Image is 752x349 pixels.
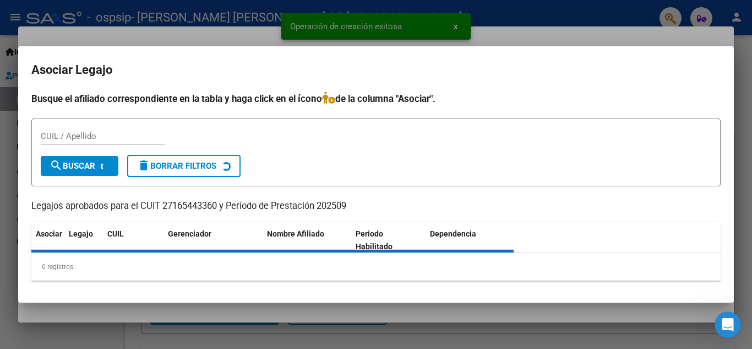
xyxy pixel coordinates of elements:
[31,200,721,213] p: Legajos aprobados para el CUIT 27165443360 y Período de Prestación 202509
[168,229,211,238] span: Gerenciador
[137,159,150,172] mat-icon: delete
[164,222,263,259] datatable-header-cell: Gerenciador
[107,229,124,238] span: CUIL
[127,155,241,177] button: Borrar Filtros
[69,229,93,238] span: Legajo
[31,222,64,259] datatable-header-cell: Asociar
[103,222,164,259] datatable-header-cell: CUIL
[715,312,741,338] iframe: Intercom live chat
[356,229,393,251] span: Periodo Habilitado
[263,222,351,259] datatable-header-cell: Nombre Afiliado
[50,161,95,171] span: Buscar
[426,222,514,259] datatable-header-cell: Dependencia
[351,222,426,259] datatable-header-cell: Periodo Habilitado
[31,92,721,106] h4: Busque el afiliado correspondiente en la tabla y haga click en el ícono de la columna "Asociar".
[137,161,216,171] span: Borrar Filtros
[41,156,118,176] button: Buscar
[36,229,62,238] span: Asociar
[50,159,63,172] mat-icon: search
[64,222,103,259] datatable-header-cell: Legajo
[430,229,476,238] span: Dependencia
[31,253,721,281] div: 0 registros
[267,229,324,238] span: Nombre Afiliado
[31,60,721,80] h2: Asociar Legajo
